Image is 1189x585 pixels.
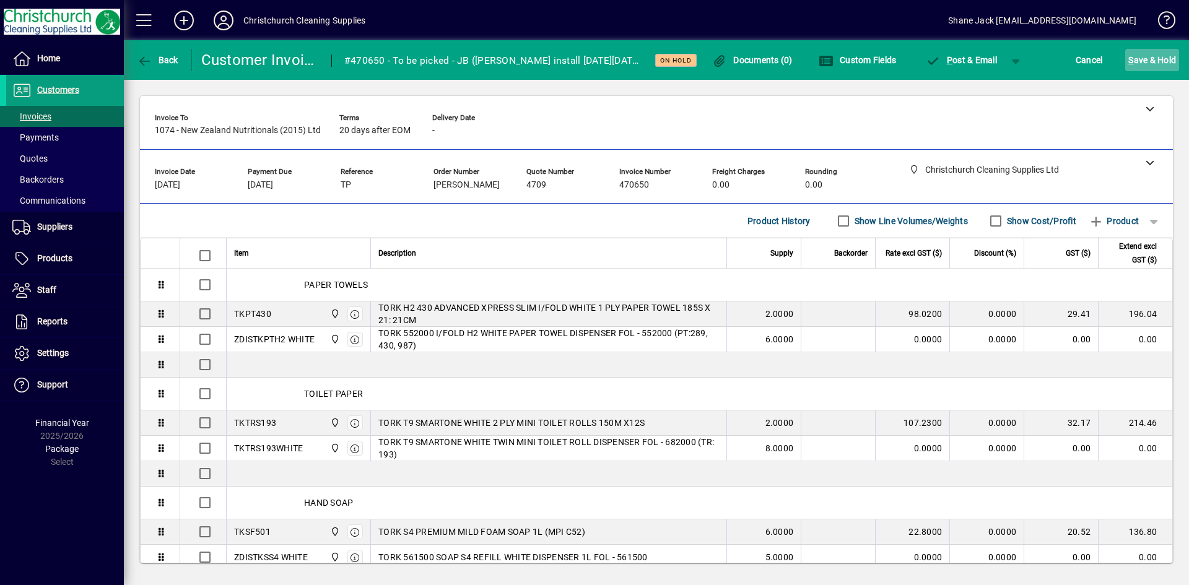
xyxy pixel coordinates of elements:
a: Quotes [6,148,124,169]
button: Back [134,49,181,71]
span: Quotes [12,154,48,163]
div: TKTRS193WHITE [234,442,303,454]
span: Christchurch Cleaning Supplies Ltd [327,441,341,455]
td: 0.0000 [949,410,1024,436]
label: Show Line Volumes/Weights [852,215,968,227]
a: Invoices [6,106,124,127]
a: Suppliers [6,212,124,243]
span: 8.0000 [765,442,794,454]
div: 107.2300 [883,417,942,429]
span: 1074 - New Zealand Nutritionals (2015) Ltd [155,126,321,136]
td: 0.0000 [949,436,1024,461]
span: Settings [37,348,69,358]
span: Reports [37,316,68,326]
span: 2.0000 [765,417,794,429]
span: Extend excl GST ($) [1106,240,1157,267]
span: 6.0000 [765,526,794,538]
div: 0.0000 [883,333,942,345]
span: Package [45,444,79,454]
span: Products [37,253,72,263]
span: Christchurch Cleaning Supplies Ltd [327,307,341,321]
span: ave & Hold [1128,50,1176,70]
span: TORK H2 430 ADVANCED XPRESS SLIM I/FOLD WHITE 1 PLY PAPER TOWEL 185S X 21: 21CM [378,301,719,326]
td: 0.00 [1098,545,1172,570]
span: Description [378,246,416,260]
td: 32.17 [1024,410,1098,436]
span: Christchurch Cleaning Supplies Ltd [327,416,341,430]
a: Backorders [6,169,124,190]
span: 0.00 [805,180,822,190]
span: TP [341,180,351,190]
span: Financial Year [35,418,89,428]
td: 214.46 [1098,410,1172,436]
span: Rate excl GST ($) [886,246,942,260]
span: 20 days after EOM [339,126,411,136]
div: TOILET PAPER [227,378,1172,410]
span: Home [37,53,60,63]
a: Payments [6,127,124,148]
a: Staff [6,275,124,306]
span: Custom Fields [819,55,897,65]
span: 5.0000 [765,551,794,563]
span: 470650 [619,180,649,190]
div: 22.8000 [883,526,942,538]
span: Communications [12,196,85,206]
button: Profile [204,9,243,32]
span: TORK 561500 SOAP S4 REFILL WHITE DISPENSER 1L FOL - 561500 [378,551,648,563]
td: 0.00 [1024,436,1098,461]
span: Support [37,379,68,389]
button: Product History [743,210,816,232]
span: TORK S4 PREMIUM MILD FOAM SOAP 1L (MPI C52) [378,526,585,538]
span: Backorder [834,246,868,260]
div: TKTRS193 [234,417,276,429]
span: P [947,55,952,65]
span: Suppliers [37,222,72,232]
div: #470650 - To be picked - JB ([PERSON_NAME] install [DATE][DATE]) [344,51,640,71]
td: 0.0000 [949,545,1024,570]
a: Communications [6,190,124,211]
a: Knowledge Base [1149,2,1174,43]
td: 20.52 [1024,519,1098,545]
span: Payments [12,132,59,142]
td: 0.0000 [949,301,1024,327]
button: Custom Fields [816,49,900,71]
td: 0.00 [1098,327,1172,352]
button: Save & Hold [1125,49,1179,71]
td: 0.0000 [949,327,1024,352]
span: Product History [747,211,811,231]
button: Documents (0) [709,49,796,71]
td: 136.80 [1098,519,1172,545]
span: Customers [37,85,79,95]
div: 0.0000 [883,442,942,454]
span: S [1128,55,1133,65]
span: Product [1089,211,1139,231]
div: 98.0200 [883,308,942,320]
td: 0.0000 [949,519,1024,545]
span: 2.0000 [765,308,794,320]
span: Christchurch Cleaning Supplies Ltd [327,332,341,346]
div: PAPER TOWELS [227,269,1172,301]
span: - [432,126,435,136]
a: Products [6,243,124,274]
span: Item [234,246,249,260]
span: On hold [660,56,692,64]
span: Cancel [1076,50,1103,70]
a: Reports [6,306,124,337]
td: 0.00 [1098,436,1172,461]
div: Shane Jack [EMAIL_ADDRESS][DOMAIN_NAME] [948,11,1136,30]
span: Supply [770,246,793,260]
td: 29.41 [1024,301,1098,327]
span: Christchurch Cleaning Supplies Ltd [327,550,341,564]
td: 0.00 [1024,327,1098,352]
td: 196.04 [1098,301,1172,327]
span: GST ($) [1066,246,1091,260]
span: Invoices [12,111,51,121]
span: Discount (%) [974,246,1016,260]
button: Product [1082,210,1145,232]
div: ZDISTKPTH2 WHITE [234,333,315,345]
span: 6.0000 [765,333,794,345]
a: Home [6,43,124,74]
span: [DATE] [155,180,180,190]
span: 4709 [526,180,546,190]
a: Support [6,370,124,401]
